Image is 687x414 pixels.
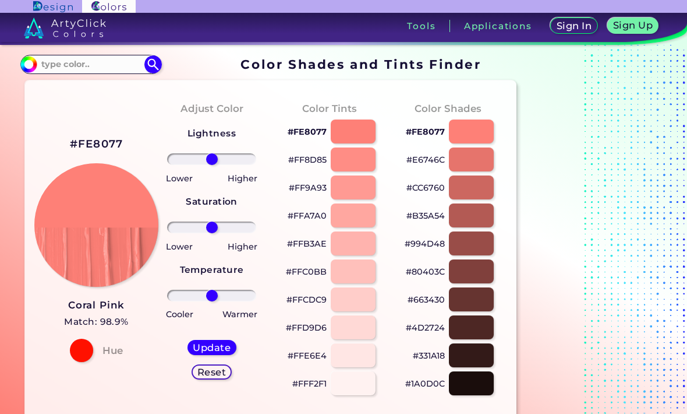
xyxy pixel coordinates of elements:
h4: Color Tints [302,100,357,117]
p: Higher [228,171,257,185]
p: #4D2724 [406,321,445,335]
img: ArtyClick Design logo [33,1,72,12]
h3: Tools [407,22,435,30]
a: Sign In [553,19,596,33]
h5: Sign Up [615,21,651,30]
p: #FF9A93 [289,181,327,195]
p: #FFD9D6 [286,321,327,335]
h5: Reset [199,368,225,377]
p: Higher [228,240,257,254]
h1: Color Shades and Tints Finder [240,55,481,73]
p: #663430 [408,293,445,307]
strong: Saturation [186,196,238,207]
p: Lower [166,171,193,185]
h3: Applications [464,22,532,30]
p: #B35A54 [406,209,445,223]
h4: Adjust Color [180,100,243,117]
h5: Match: 98.9% [64,314,129,329]
strong: Lightness [187,128,236,139]
p: #FFA7A0 [288,209,327,223]
p: #FFB3AE [287,237,327,251]
p: #331A18 [413,349,445,363]
p: Lower [166,240,193,254]
p: #CC6760 [406,181,445,195]
p: #FE8077 [406,125,445,139]
h4: Color Shades [415,100,481,117]
p: #FFC0BB [286,265,327,279]
p: #FFCDC9 [286,293,327,307]
p: #E6746C [406,153,445,167]
p: #FFE6E4 [288,349,327,363]
p: Cooler [166,307,193,321]
p: Warmer [222,307,257,321]
img: paint_stamp_2_half.png [34,163,158,287]
a: Sign Up [610,19,656,33]
p: #FE8077 [288,125,327,139]
a: Coral Pink Match: 98.9% [64,296,129,329]
p: #FF8D85 [288,153,327,167]
p: #994D48 [405,237,445,251]
input: type color.. [37,57,145,72]
h3: Coral Pink [64,299,129,313]
h5: Sign In [558,22,590,30]
img: logo_artyclick_colors_white.svg [24,17,106,38]
strong: Temperature [180,264,244,275]
p: #FFF2F1 [292,377,327,391]
p: #80403C [406,265,445,279]
h4: Hue [102,342,123,359]
img: icon search [144,55,162,73]
h2: #FE8077 [70,136,123,152]
p: #1A0D0C [405,377,445,391]
h5: Update [194,343,229,352]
